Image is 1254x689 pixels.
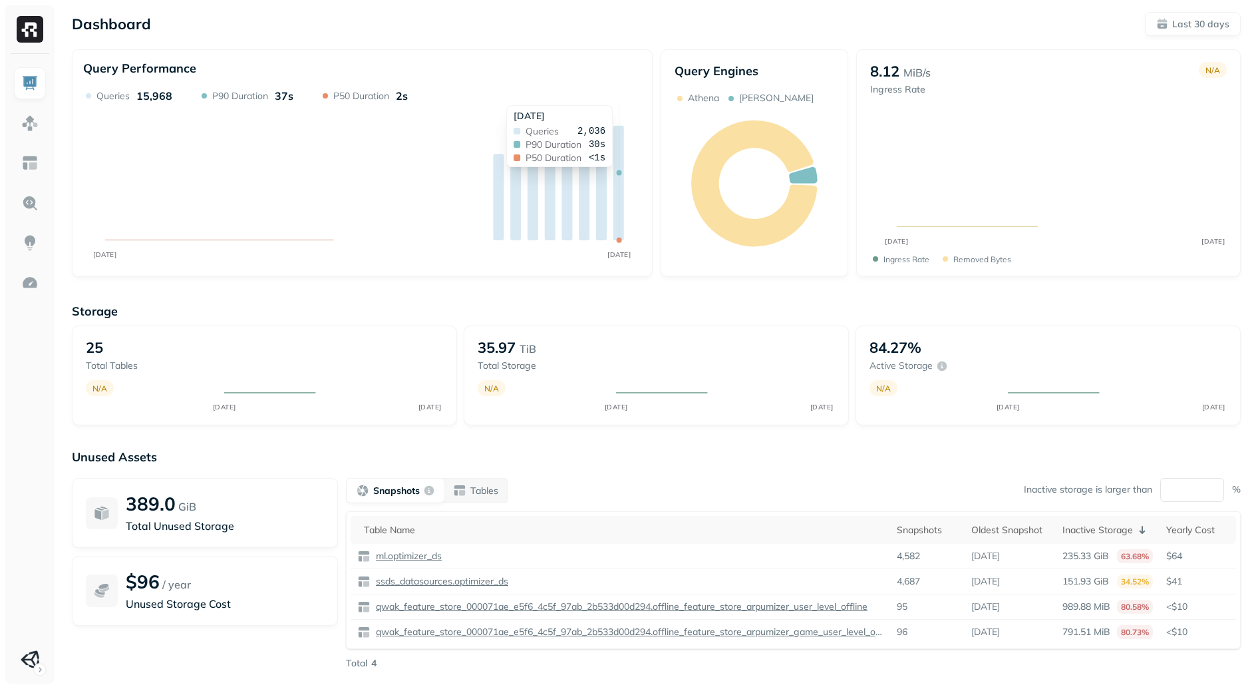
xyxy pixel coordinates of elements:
p: qwak_feature_store_000071ae_e5f6_4c5f_97ab_2b533d00d294.offline_feature_store_arpumizer_game_user... [373,626,883,638]
img: Asset Explorer [21,154,39,172]
tspan: [DATE] [607,250,631,258]
img: Unity [21,650,39,669]
p: N/A [92,383,107,393]
p: 37s [275,89,293,103]
p: 34.52% [1117,574,1153,588]
p: 80.73% [1117,625,1153,639]
p: Total tables [86,359,211,372]
img: table [357,550,371,563]
p: 389.0 [126,492,176,515]
a: ml.optimizer_ds [371,550,442,563]
div: [DATE] [514,110,605,122]
p: Athena [688,92,719,105]
span: Queries [526,126,559,136]
p: 4,687 [897,575,920,588]
p: 63.68% [1117,549,1153,563]
p: 15,968 [136,89,172,103]
p: Total Unused Storage [126,518,324,534]
p: Queries [96,90,130,103]
span: <1s [589,153,605,162]
p: Last 30 days [1172,18,1229,31]
p: 235.33 GiB [1062,550,1109,563]
img: Insights [21,234,39,252]
p: 151.93 GiB [1062,575,1109,588]
img: Ryft [17,16,43,43]
p: ml.optimizer_ds [373,550,442,563]
p: qwak_feature_store_000071ae_e5f6_4c5f_97ab_2b533d00d294.offline_feature_store_arpumizer_user_leve... [373,600,867,613]
span: 30s [589,140,605,149]
p: Inactive Storage [1062,524,1133,537]
p: 4 [371,657,377,670]
img: Assets [21,115,39,132]
p: <$10 [1166,626,1230,638]
p: Total storage [478,359,603,372]
p: % [1232,483,1241,496]
img: table [357,600,371,614]
div: Oldest Snapshot [971,524,1048,537]
tspan: [DATE] [1202,237,1225,245]
tspan: [DATE] [996,403,1019,411]
tspan: [DATE] [885,237,909,245]
p: Total [346,657,367,670]
a: ssds_datasources.optimizer_ds [371,575,508,588]
p: N/A [1205,65,1220,75]
p: Query Engines [675,63,835,79]
p: 8.12 [870,62,899,81]
p: Unused Storage Cost [126,596,324,612]
p: P50 Duration [333,90,389,103]
p: Snapshots [373,485,420,497]
p: Dashboard [72,15,151,33]
p: P90 Duration [212,90,268,103]
p: [PERSON_NAME] [739,92,814,105]
p: 96 [897,626,907,638]
p: [DATE] [971,575,1000,588]
p: Active storage [869,359,933,372]
p: Ingress Rate [883,254,929,264]
tspan: [DATE] [93,250,116,258]
img: Optimization [21,274,39,292]
tspan: [DATE] [810,403,833,411]
span: P50 Duration [526,153,581,162]
img: table [357,575,371,588]
p: 95 [897,600,907,613]
p: [DATE] [971,626,1000,638]
p: $41 [1166,575,1230,588]
p: Query Performance [83,61,196,76]
tspan: [DATE] [212,403,235,411]
a: qwak_feature_store_000071ae_e5f6_4c5f_97ab_2b533d00d294.offline_feature_store_arpumizer_game_user... [371,626,883,638]
p: $64 [1166,550,1230,563]
p: 4,582 [897,550,920,563]
span: 2,036 [577,126,605,136]
p: 84.27% [869,338,921,357]
p: Ingress Rate [870,83,931,96]
p: ssds_datasources.optimizer_ds [373,575,508,588]
p: 2s [396,89,408,103]
tspan: [DATE] [1201,403,1225,411]
div: Table Name [364,524,883,537]
p: [DATE] [971,550,1000,563]
p: $96 [126,570,160,593]
span: P90 Duration [526,140,581,149]
p: 989.88 MiB [1062,600,1110,613]
p: N/A [876,383,891,393]
p: N/A [484,383,499,393]
p: Removed bytes [953,254,1011,264]
button: Last 30 days [1145,12,1241,36]
p: 25 [86,338,103,357]
p: 80.58% [1117,600,1153,614]
tspan: [DATE] [418,403,441,411]
p: Unused Assets [72,449,1241,465]
p: MiB/s [903,65,931,81]
p: [DATE] [971,600,1000,613]
p: <$10 [1166,600,1230,613]
tspan: [DATE] [604,403,627,411]
div: Snapshots [897,524,958,537]
p: / year [162,576,191,592]
p: Inactive storage is larger than [1024,483,1152,496]
p: GiB [178,499,196,515]
img: Query Explorer [21,194,39,212]
img: Dashboard [21,75,39,92]
p: 791.51 MiB [1062,626,1110,638]
p: 35.97 [478,338,516,357]
p: Storage [72,304,1241,319]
